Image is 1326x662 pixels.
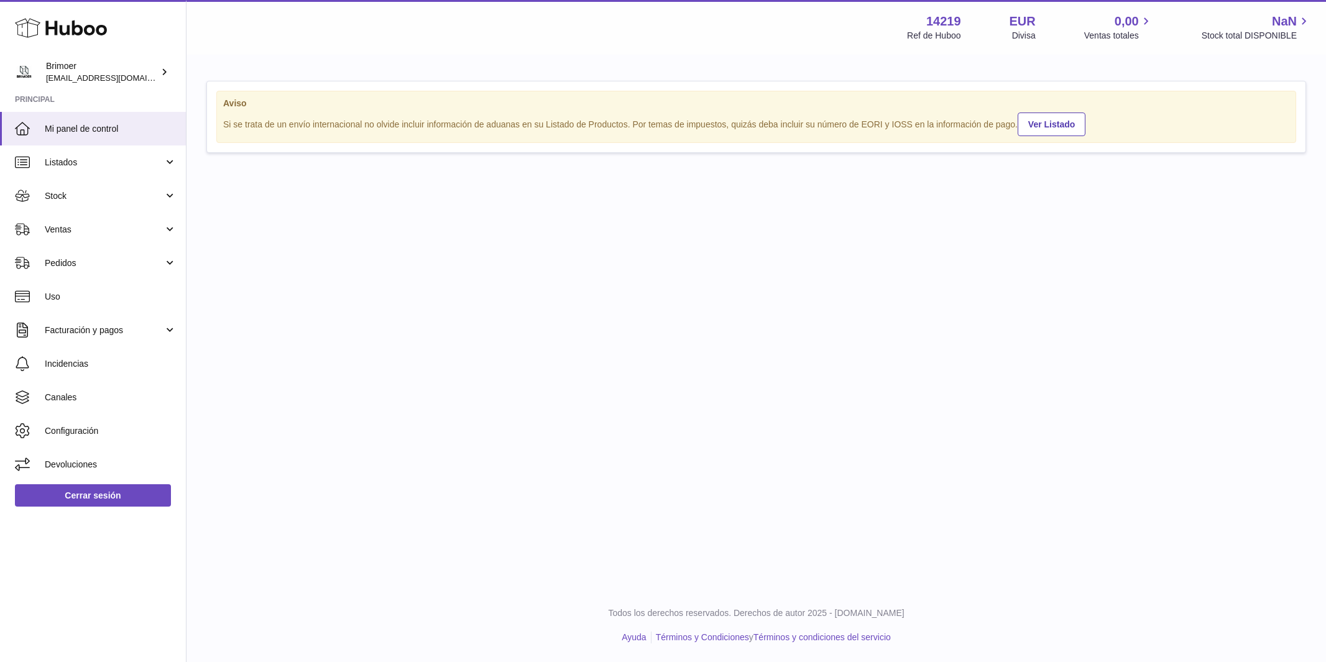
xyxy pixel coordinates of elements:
[1202,13,1311,42] a: NaN Stock total DISPONIBLE
[1012,30,1036,42] div: Divisa
[1010,13,1036,30] strong: EUR
[622,632,646,642] a: Ayuda
[45,157,163,168] span: Listados
[15,484,171,507] a: Cerrar sesión
[46,60,158,84] div: Brimoer
[45,123,177,135] span: Mi panel de control
[656,632,749,642] a: Términos y Condiciones
[223,98,1289,109] strong: Aviso
[1202,30,1311,42] span: Stock total DISPONIBLE
[1272,13,1297,30] span: NaN
[753,632,891,642] a: Términos y condiciones del servicio
[1018,113,1085,136] a: Ver Listado
[196,607,1316,619] p: Todos los derechos reservados. Derechos de autor 2025 - [DOMAIN_NAME]
[926,13,961,30] strong: 14219
[1115,13,1139,30] span: 0,00
[45,459,177,471] span: Devoluciones
[15,63,34,81] img: oroses@renuevo.es
[45,257,163,269] span: Pedidos
[45,358,177,370] span: Incidencias
[1084,30,1153,42] span: Ventas totales
[651,632,891,643] li: y
[45,425,177,437] span: Configuración
[45,190,163,202] span: Stock
[45,324,163,336] span: Facturación y pagos
[45,392,177,403] span: Canales
[223,111,1289,136] div: Si se trata de un envío internacional no olvide incluir información de aduanas en su Listado de P...
[907,30,960,42] div: Ref de Huboo
[46,73,183,83] span: [EMAIL_ADDRESS][DOMAIN_NAME]
[45,224,163,236] span: Ventas
[45,291,177,303] span: Uso
[1084,13,1153,42] a: 0,00 Ventas totales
